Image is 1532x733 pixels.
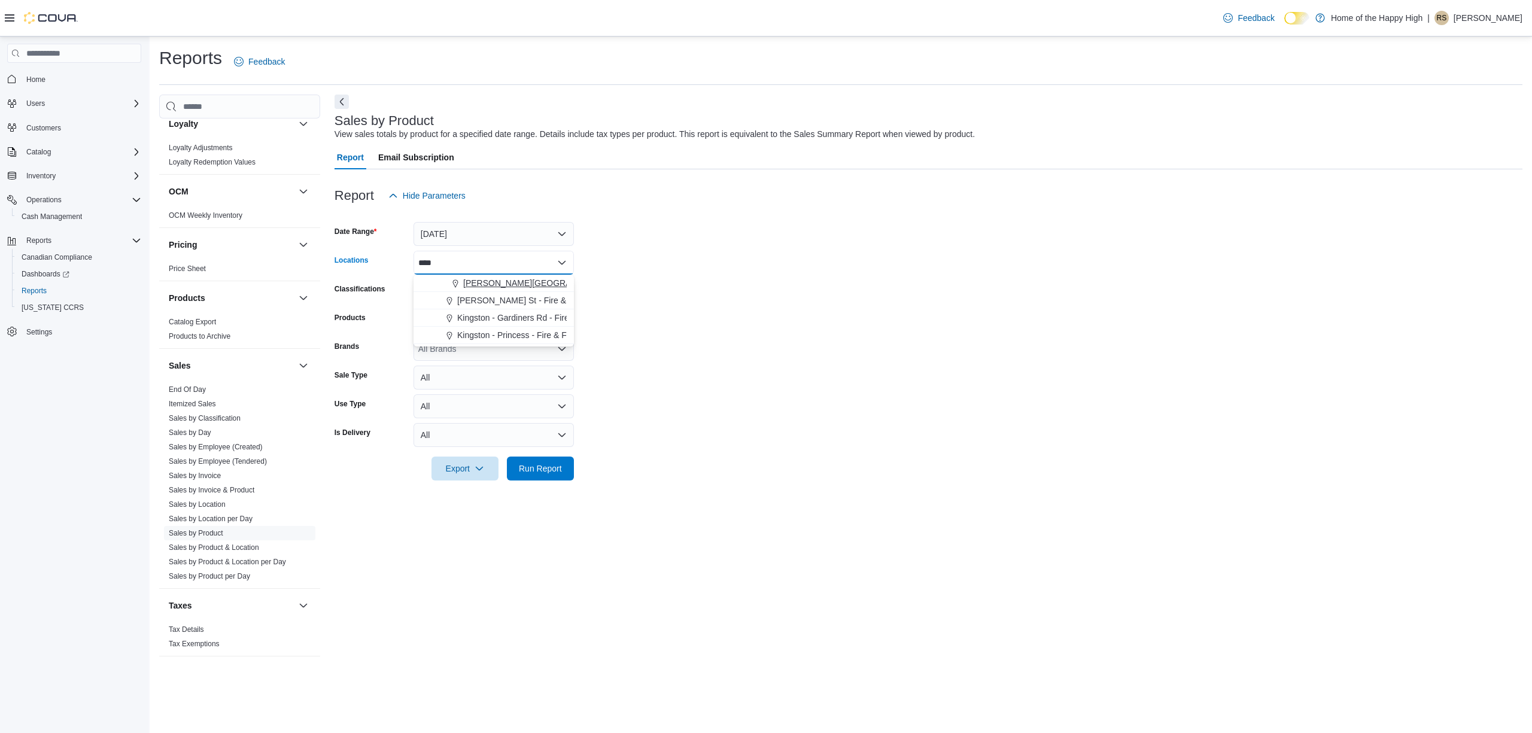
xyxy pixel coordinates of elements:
[169,500,226,509] a: Sales by Location
[1238,12,1274,24] span: Feedback
[169,118,294,130] button: Loyalty
[457,294,594,306] span: [PERSON_NAME] St - Fire & Flower
[159,208,320,227] div: OCM
[169,211,242,220] a: OCM Weekly Inventory
[169,571,250,581] span: Sales by Product per Day
[296,358,311,373] button: Sales
[296,598,311,613] button: Taxes
[169,332,230,340] a: Products to Archive
[169,514,253,524] span: Sales by Location per Day
[169,144,233,152] a: Loyalty Adjustments
[414,292,574,309] button: [PERSON_NAME] St - Fire & Flower
[2,232,146,249] button: Reports
[169,292,205,304] h3: Products
[169,118,198,130] h3: Loyalty
[335,95,349,109] button: Next
[169,640,220,648] a: Tax Exemptions
[22,145,141,159] span: Catalog
[159,315,320,348] div: Products
[22,169,141,183] span: Inventory
[378,145,454,169] span: Email Subscription
[12,282,146,299] button: Reports
[17,209,87,224] a: Cash Management
[22,96,141,111] span: Users
[557,258,567,267] button: Close list of options
[159,622,320,656] div: Taxes
[403,190,466,202] span: Hide Parameters
[12,208,146,225] button: Cash Management
[414,366,574,390] button: All
[22,324,141,339] span: Settings
[1454,11,1522,25] p: [PERSON_NAME]
[169,264,206,273] a: Price Sheet
[169,414,241,422] a: Sales by Classification
[457,312,604,324] span: Kingston - Gardiners Rd - Fire & Flower
[169,543,259,552] span: Sales by Product & Location
[414,327,574,344] button: Kingston - Princess - Fire & Flower
[26,75,45,84] span: Home
[169,529,223,537] a: Sales by Product
[463,277,677,289] span: [PERSON_NAME][GEOGRAPHIC_DATA] - Fire & Flower
[12,249,146,266] button: Canadian Compliance
[457,329,586,341] span: Kingston - Princess - Fire & Flower
[169,428,211,437] a: Sales by Day
[26,236,51,245] span: Reports
[169,600,192,612] h3: Taxes
[17,284,51,298] a: Reports
[169,360,294,372] button: Sales
[26,123,61,133] span: Customers
[169,400,216,408] a: Itemized Sales
[335,313,366,323] label: Products
[17,267,141,281] span: Dashboards
[22,145,56,159] button: Catalog
[22,193,141,207] span: Operations
[169,639,220,649] span: Tax Exemptions
[22,193,66,207] button: Operations
[169,625,204,634] a: Tax Details
[169,385,206,394] a: End Of Day
[22,212,82,221] span: Cash Management
[22,286,47,296] span: Reports
[335,428,370,437] label: Is Delivery
[169,515,253,523] a: Sales by Location per Day
[296,117,311,131] button: Loyalty
[414,309,574,327] button: Kingston - Gardiners Rd - Fire & Flower
[335,370,367,380] label: Sale Type
[22,269,69,279] span: Dashboards
[159,46,222,70] h1: Reports
[2,144,146,160] button: Catalog
[169,472,221,480] a: Sales by Invoice
[169,158,256,166] a: Loyalty Redemption Values
[17,209,141,224] span: Cash Management
[414,275,574,292] button: [PERSON_NAME][GEOGRAPHIC_DATA] - Fire & Flower
[169,486,254,494] a: Sales by Invoice & Product
[12,266,146,282] a: Dashboards
[169,457,267,466] a: Sales by Employee (Tendered)
[2,168,146,184] button: Inventory
[335,256,369,265] label: Locations
[17,250,97,264] a: Canadian Compliance
[1218,6,1279,30] a: Feedback
[26,195,62,205] span: Operations
[169,318,216,326] a: Catalog Export
[1427,11,1430,25] p: |
[414,394,574,418] button: All
[296,238,311,252] button: Pricing
[159,141,320,174] div: Loyalty
[169,528,223,538] span: Sales by Product
[169,471,221,480] span: Sales by Invoice
[169,317,216,327] span: Catalog Export
[26,171,56,181] span: Inventory
[169,157,256,167] span: Loyalty Redemption Values
[169,413,241,423] span: Sales by Classification
[169,239,294,251] button: Pricing
[26,99,45,108] span: Users
[26,147,51,157] span: Catalog
[414,222,574,246] button: [DATE]
[1437,11,1447,25] span: RS
[22,233,141,248] span: Reports
[17,284,141,298] span: Reports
